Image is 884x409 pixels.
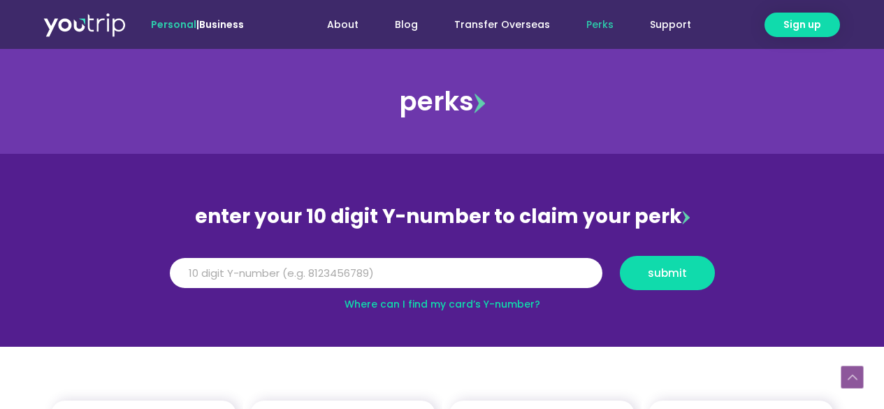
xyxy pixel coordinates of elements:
a: Support [632,12,709,38]
span: | [151,17,244,31]
div: enter your 10 digit Y-number to claim your perk [163,199,722,235]
a: Transfer Overseas [436,12,568,38]
a: Where can I find my card’s Y-number? [345,297,540,311]
span: submit [648,268,687,278]
a: Perks [568,12,632,38]
input: 10 digit Y-number (e.g. 8123456789) [170,258,602,289]
a: About [309,12,377,38]
button: submit [620,256,715,290]
nav: Menu [282,12,709,38]
a: Sign up [765,13,840,37]
span: Sign up [783,17,821,32]
a: Blog [377,12,436,38]
span: Personal [151,17,196,31]
form: Y Number [170,256,715,301]
a: Business [199,17,244,31]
